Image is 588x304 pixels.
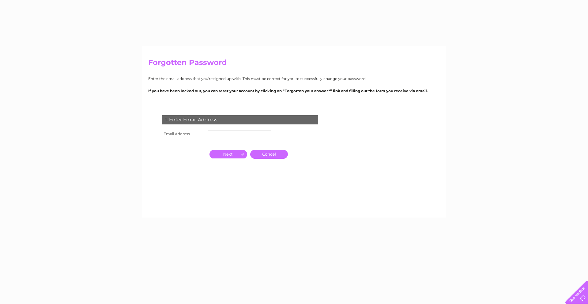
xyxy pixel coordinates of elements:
th: Email Address [160,129,206,139]
p: Enter the email address that you're signed up with. This must be correct for you to successfully ... [148,76,440,82]
p: If you have been locked out, you can reset your account by clicking on “Forgotten your answer?” l... [148,88,440,94]
a: Cancel [250,150,288,159]
div: 1. Enter Email Address [162,115,318,124]
h2: Forgotten Password [148,58,440,70]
